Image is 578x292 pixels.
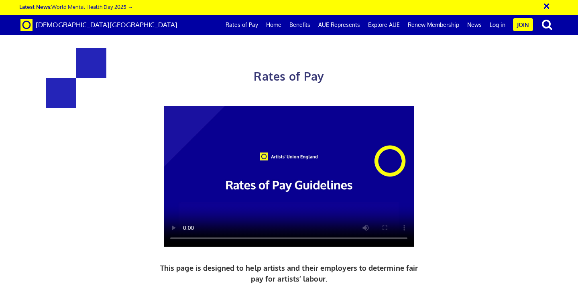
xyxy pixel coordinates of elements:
span: Rates of Pay [254,69,324,83]
a: Join [513,18,533,31]
button: search [535,16,560,33]
strong: Latest News: [19,3,51,10]
a: AUE Represents [314,15,364,35]
span: [DEMOGRAPHIC_DATA][GEOGRAPHIC_DATA] [36,20,177,29]
a: Home [262,15,285,35]
a: Benefits [285,15,314,35]
a: News [463,15,486,35]
a: Log in [486,15,509,35]
a: Renew Membership [404,15,463,35]
a: Latest News:World Mental Health Day 2025 → [19,3,133,10]
a: Brand [DEMOGRAPHIC_DATA][GEOGRAPHIC_DATA] [14,15,183,35]
a: Explore AUE [364,15,404,35]
a: Rates of Pay [222,15,262,35]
